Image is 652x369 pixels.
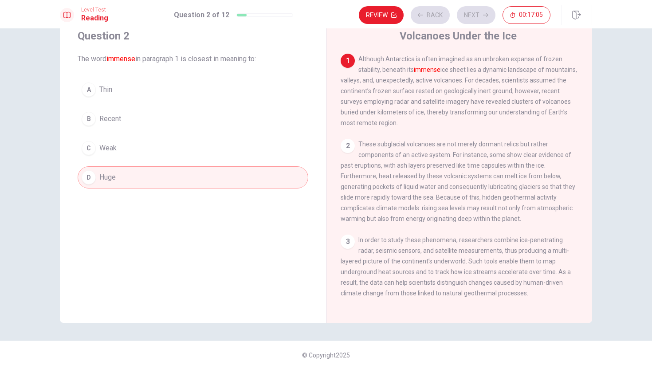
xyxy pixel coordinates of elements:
div: 3 [341,235,355,249]
span: Thin [99,84,112,95]
span: 00:17:05 [519,12,543,19]
div: C [82,141,96,155]
span: Huge [99,172,116,183]
h1: Reading [81,13,108,24]
span: These subglacial volcanoes are not merely dormant relics but rather components of an active syste... [341,141,575,222]
h4: Question 2 [78,29,308,43]
font: immense [106,55,135,63]
div: 2 [341,139,355,153]
span: In order to study these phenomena, researchers combine ice-penetrating radar, seismic sensors, an... [341,236,571,297]
span: Weak [99,143,117,153]
div: B [82,112,96,126]
div: A [82,82,96,97]
button: 00:17:05 [503,6,550,24]
h4: Volcanoes Under the Ice [400,29,517,43]
span: The word in paragraph 1 is closest in meaning to: [78,54,308,64]
span: Level Test [81,7,108,13]
span: Although Antarctica is often imagined as an unbroken expanse of frozen stability, beneath its ice... [341,55,577,126]
div: D [82,170,96,184]
button: BRecent [78,108,308,130]
div: 1 [341,54,355,68]
span: Recent [99,114,121,124]
h1: Question 2 of 12 [174,10,229,20]
button: CWeak [78,137,308,159]
span: © Copyright 2025 [302,352,350,359]
button: DHuge [78,166,308,188]
button: Review [359,6,404,24]
button: AThin [78,79,308,101]
font: immense [414,66,440,73]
